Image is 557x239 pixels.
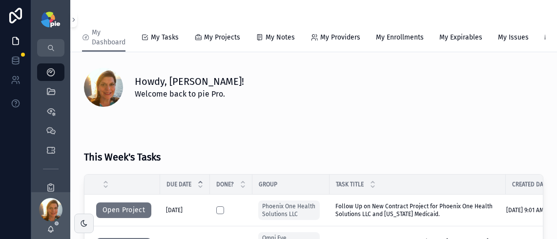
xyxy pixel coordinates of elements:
[506,206,544,214] span: [DATE] 9:01 AM
[320,33,360,42] span: My Providers
[498,33,529,42] span: My Issues
[166,206,183,214] span: [DATE]
[31,57,70,192] div: scrollable content
[335,202,500,218] span: Follow Up on New Contract Project for Phoenix One Health Solutions LLC and [US_STATE] Medicaid.
[135,88,244,100] span: Welcome back to pie Pro.
[84,150,161,164] h3: This Week's Tasks
[258,200,320,220] a: Phoenix One Health Solutions LLC
[256,29,295,48] a: My Notes
[216,180,234,188] span: Done?
[41,12,60,27] img: App logo
[96,202,151,218] button: Open Project
[439,29,482,48] a: My Expirables
[336,180,364,188] span: Task Title
[194,29,240,48] a: My Projects
[310,29,360,48] a: My Providers
[96,207,151,214] a: Open Project
[439,33,482,42] span: My Expirables
[498,29,529,48] a: My Issues
[151,33,179,42] span: My Tasks
[512,180,549,188] span: Created Date
[92,28,125,47] span: My Dashboard
[262,202,316,218] span: Phoenix One Health Solutions LLC
[82,24,125,52] a: My Dashboard
[166,180,191,188] span: Due Date
[141,29,179,48] a: My Tasks
[376,29,424,48] a: My Enrollments
[266,33,295,42] span: My Notes
[376,33,424,42] span: My Enrollments
[135,75,244,88] h1: Howdy, [PERSON_NAME]!
[204,33,240,42] span: My Projects
[259,180,277,188] span: Group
